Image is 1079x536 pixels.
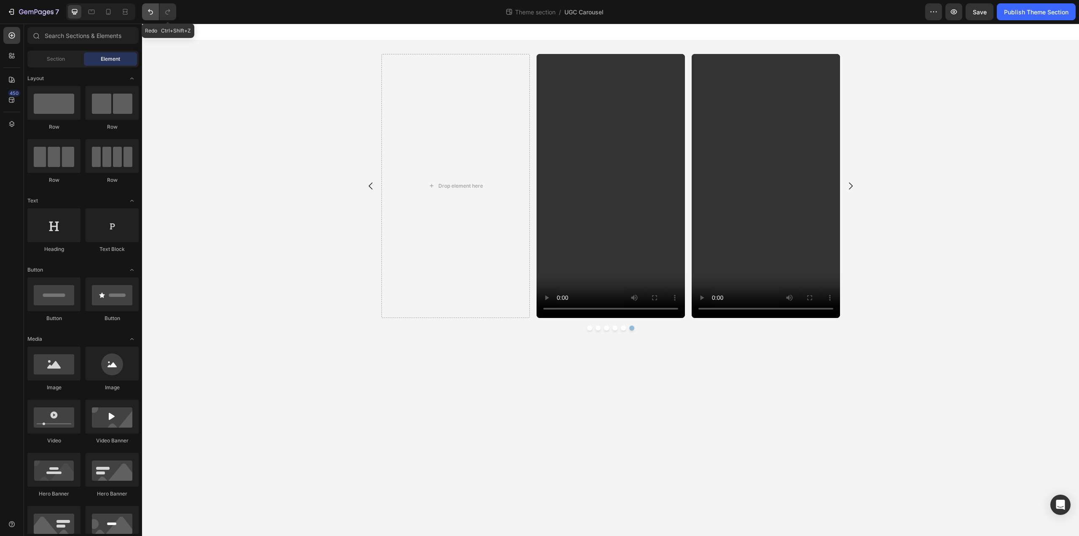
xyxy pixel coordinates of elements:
p: 7 [55,7,59,17]
button: 7 [3,3,63,20]
span: Theme section [513,8,557,16]
div: Video [27,437,81,444]
div: 450 [8,90,20,97]
div: Hero Banner [27,490,81,498]
div: Open Intercom Messenger [1050,495,1071,515]
span: Element [101,55,120,63]
span: / [559,8,561,16]
span: Save [973,8,987,16]
div: Undo/Redo [142,3,176,20]
div: Row [27,176,81,184]
button: Dot [479,302,484,307]
button: Dot [445,302,450,307]
span: Toggle open [125,194,139,207]
div: Heading [27,245,81,253]
iframe: Design area [142,24,1079,536]
div: Button [27,315,81,322]
div: Row [27,123,81,131]
span: UGC Carousel [564,8,604,16]
div: Row [86,123,139,131]
span: Toggle open [125,72,139,85]
div: Publish Theme Section [1004,8,1068,16]
span: Toggle open [125,332,139,346]
div: Image [27,384,81,391]
video: Video [550,30,698,294]
div: Button [86,315,139,322]
span: Media [27,335,42,343]
span: Text [27,197,38,205]
button: Carousel Next Arrow [697,151,720,174]
button: Dot [487,302,492,307]
span: Toggle open [125,263,139,277]
div: Row [86,176,139,184]
button: Dot [470,302,475,307]
button: Dot [462,302,467,307]
span: Button [27,266,43,274]
button: Save [966,3,993,20]
div: Video Banner [86,437,139,444]
button: Publish Theme Section [997,3,1076,20]
input: Search Sections & Elements [27,27,139,44]
div: Text Block [86,245,139,253]
div: Hero Banner [86,490,139,498]
button: Carousel Back Arrow [217,151,241,174]
div: Drop element here [296,159,341,166]
video: Video [395,30,543,294]
span: Layout [27,75,44,82]
span: Section [47,55,65,63]
div: Image [86,384,139,391]
button: Dot [454,302,459,307]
